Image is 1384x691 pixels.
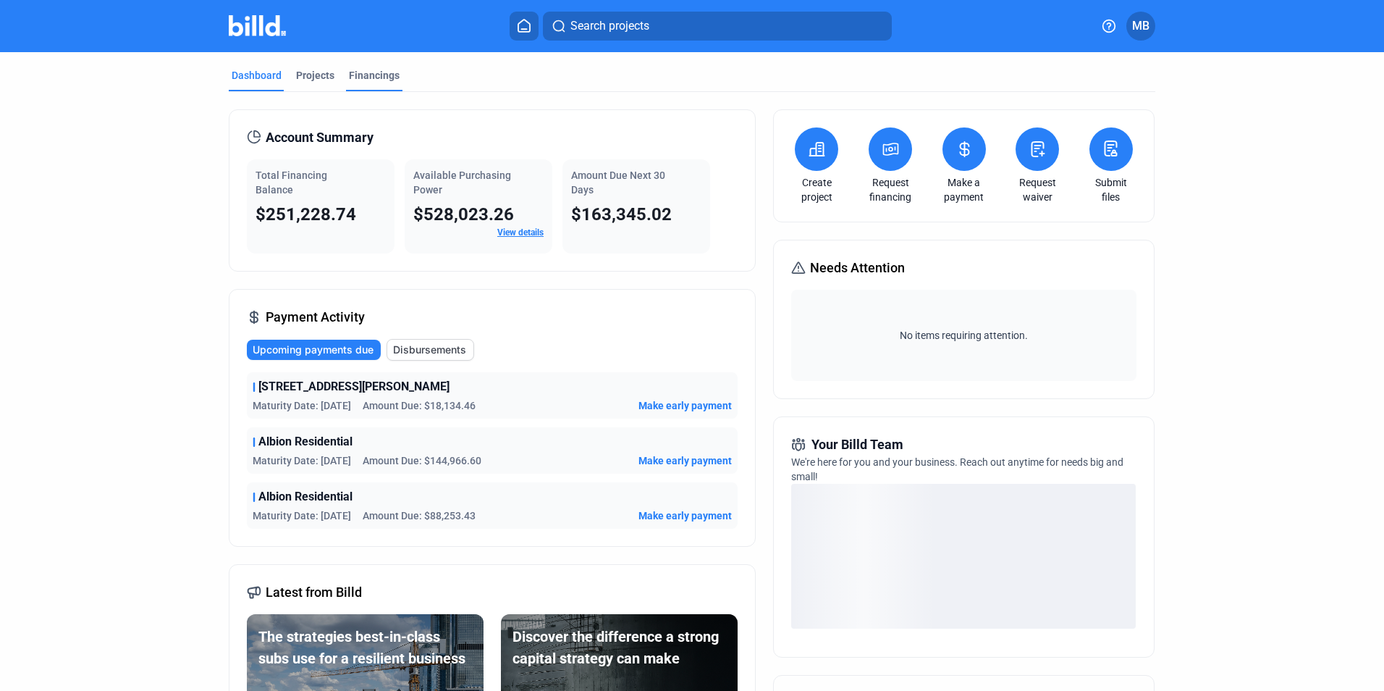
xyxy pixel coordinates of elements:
span: No items requiring attention. [797,328,1130,343]
span: Albion Residential [258,433,353,451]
span: Available Purchasing Power [413,169,511,196]
span: Account Summary [266,127,374,148]
div: The strategies best-in-class subs use for a resilient business [258,626,472,669]
div: Financings [349,68,400,83]
span: Payment Activity [266,307,365,327]
span: [STREET_ADDRESS][PERSON_NAME] [258,378,450,395]
button: Make early payment [638,508,732,523]
div: Projects [296,68,334,83]
span: $528,023.26 [413,204,514,225]
span: Upcoming payments due [253,343,374,357]
span: Needs Attention [810,258,905,278]
span: Latest from Billd [266,582,362,603]
a: Make a payment [939,175,990,204]
a: Submit files [1086,175,1136,204]
span: Maturity Date: [DATE] [253,508,351,523]
span: We're here for you and your business. Reach out anytime for needs big and small! [791,456,1123,482]
button: Search projects [543,12,892,41]
span: Total Financing Balance [256,169,327,196]
a: Request financing [865,175,916,204]
a: Create project [791,175,842,204]
span: Your Billd Team [811,435,903,455]
span: $251,228.74 [256,204,356,225]
div: loading [791,484,1136,629]
span: Amount Due: $88,253.43 [363,508,476,523]
span: Albion Residential [258,488,353,506]
span: Amount Due: $144,966.60 [363,453,481,468]
button: Make early payment [638,453,732,468]
a: View details [497,227,544,238]
a: Request waiver [1012,175,1063,204]
button: Make early payment [638,398,732,413]
button: Disbursements [387,339,474,361]
span: Disbursements [393,343,466,357]
span: Maturity Date: [DATE] [253,453,351,468]
span: MB [1132,17,1149,35]
span: Maturity Date: [DATE] [253,398,351,413]
span: $163,345.02 [571,204,672,225]
span: Search projects [570,17,649,35]
button: Upcoming payments due [247,340,381,360]
span: Amount Due Next 30 Days [571,169,665,196]
img: Billd Company Logo [229,15,286,36]
div: Discover the difference a strong capital strategy can make [512,626,726,669]
button: MB [1126,12,1155,41]
span: Amount Due: $18,134.46 [363,398,476,413]
div: Dashboard [232,68,282,83]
